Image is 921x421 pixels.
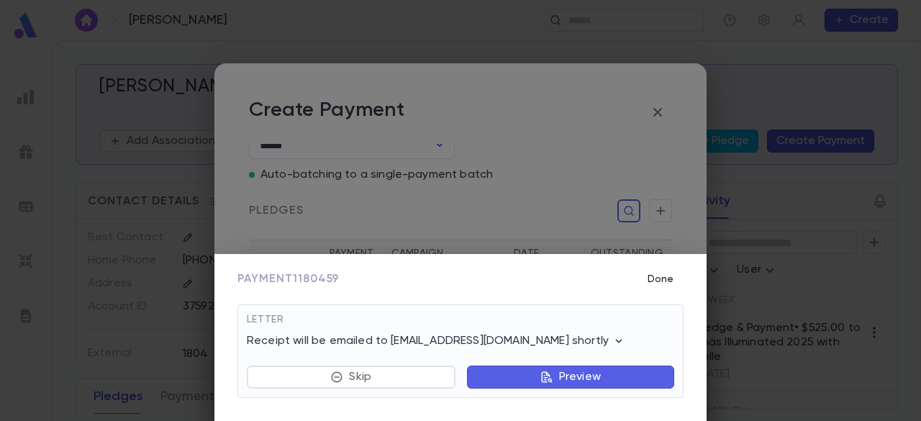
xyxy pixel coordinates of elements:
[349,370,371,384] p: Skip
[638,266,684,293] button: Done
[247,366,455,389] button: Skip
[247,334,626,348] p: Receipt will be emailed to [EMAIL_ADDRESS][DOMAIN_NAME] shortly
[237,272,339,286] span: Payment 1180459
[559,370,601,384] p: Preview
[247,314,674,334] div: Letter
[467,366,674,389] button: Preview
